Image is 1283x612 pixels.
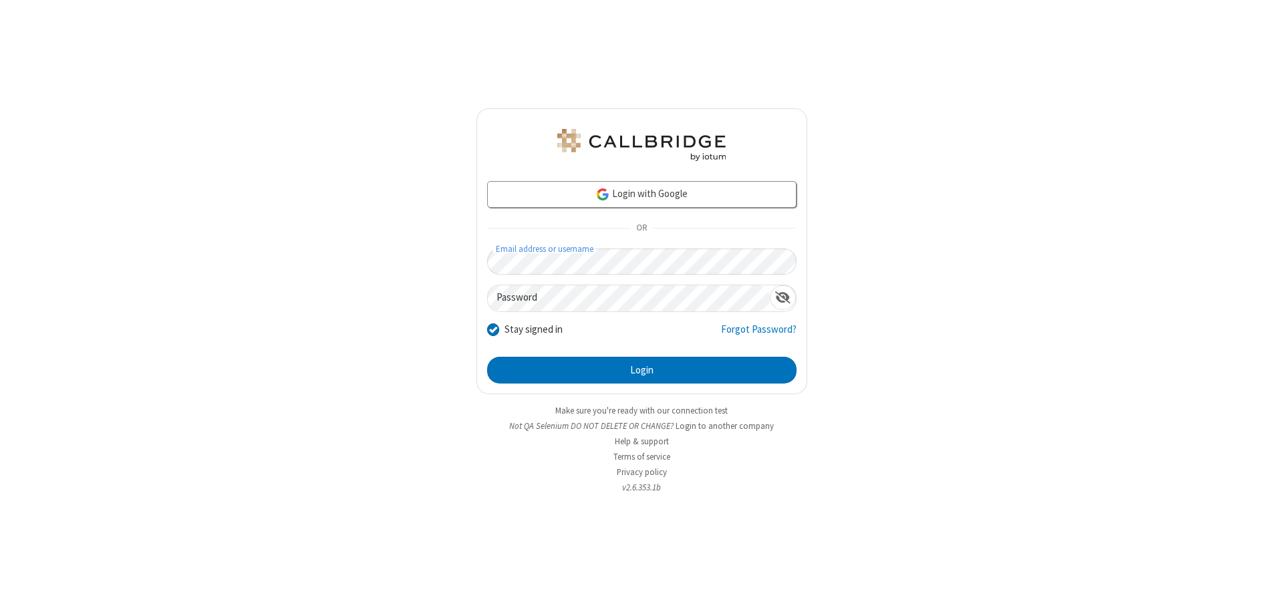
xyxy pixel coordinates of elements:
button: Login to another company [676,420,774,432]
img: QA Selenium DO NOT DELETE OR CHANGE [555,129,728,161]
a: Make sure you're ready with our connection test [555,405,728,416]
li: Not QA Selenium DO NOT DELETE OR CHANGE? [476,420,807,432]
a: Login with Google [487,181,797,208]
li: v2.6.353.1b [476,481,807,494]
img: google-icon.png [595,187,610,202]
label: Stay signed in [505,322,563,337]
a: Help & support [615,436,669,447]
a: Privacy policy [617,466,667,478]
input: Email address or username [487,249,797,275]
input: Password [488,285,770,311]
div: Show password [770,285,796,310]
a: Terms of service [613,451,670,462]
button: Login [487,357,797,384]
a: Forgot Password? [721,322,797,347]
span: OR [631,219,652,238]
